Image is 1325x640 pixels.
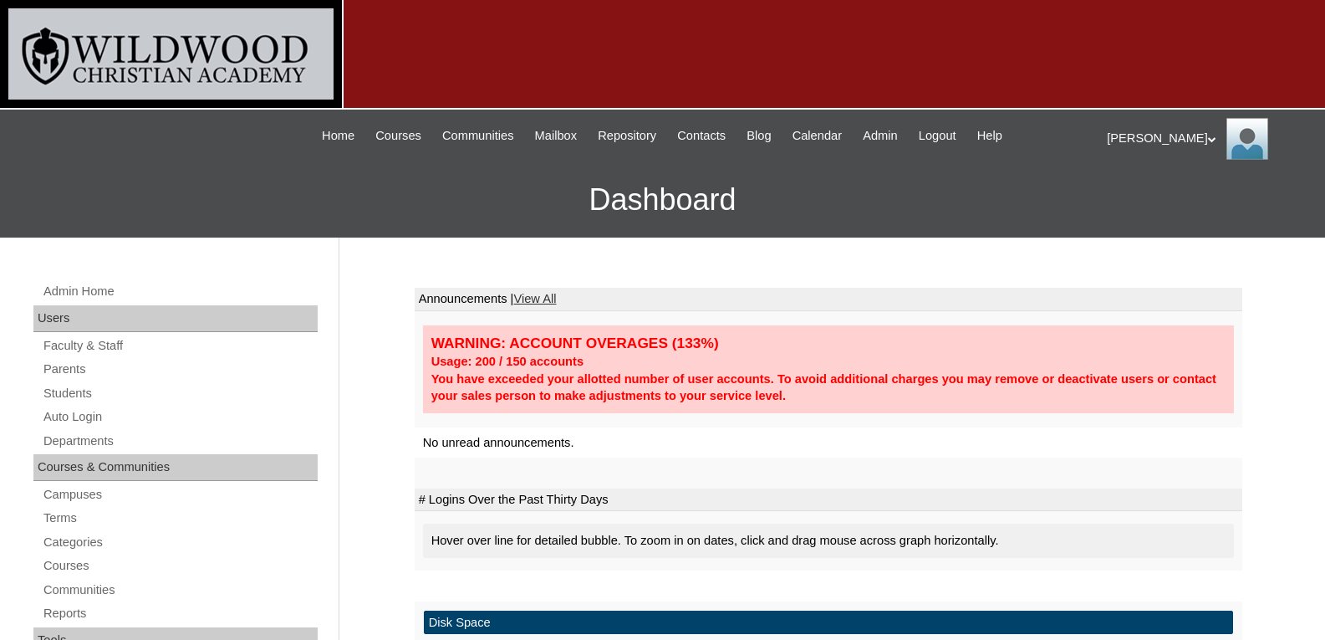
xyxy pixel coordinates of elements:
[910,126,965,146] a: Logout
[919,126,956,146] span: Logout
[415,489,1242,512] td: # Logins Over the Past Thirty Days
[747,126,771,146] span: Blog
[431,371,1226,405] div: You have exceeded your allotted number of user accounts. To avoid additional charges you may remo...
[784,126,850,146] a: Calendar
[33,305,318,332] div: Users
[589,126,665,146] a: Repository
[42,281,318,302] a: Admin Home
[431,334,1226,353] div: WARNING: ACCOUNT OVERAGES (133%)
[42,335,318,356] a: Faculty & Staff
[442,126,514,146] span: Communities
[792,126,842,146] span: Calendar
[513,292,556,305] a: View All
[424,611,1233,635] td: Disk Space
[367,126,430,146] a: Courses
[598,126,656,146] span: Repository
[42,603,318,624] a: Reports
[738,126,779,146] a: Blog
[33,454,318,481] div: Courses & Communities
[677,126,726,146] span: Contacts
[42,508,318,529] a: Terms
[527,126,586,146] a: Mailbox
[8,8,334,100] img: logo-white.png
[1226,118,1268,160] img: Jill Isaac
[969,126,1011,146] a: Help
[42,431,318,452] a: Departments
[42,556,318,576] a: Courses
[423,524,1234,558] div: Hover over line for detailed bubble. To zoom in on dates, click and drag mouse across graph horiz...
[434,126,522,146] a: Communities
[977,126,1002,146] span: Help
[854,126,906,146] a: Admin
[415,428,1242,458] td: No unread announcements.
[42,532,318,553] a: Categories
[42,383,318,404] a: Students
[313,126,363,146] a: Home
[42,484,318,505] a: Campuses
[669,126,734,146] a: Contacts
[863,126,898,146] span: Admin
[42,359,318,380] a: Parents
[375,126,421,146] span: Courses
[42,407,318,428] a: Auto Login
[322,126,354,146] span: Home
[1107,118,1308,160] div: [PERSON_NAME]
[42,580,318,601] a: Communities
[535,126,578,146] span: Mailbox
[8,162,1317,238] h3: Dashboard
[431,355,584,368] strong: Usage: 200 / 150 accounts
[415,288,1242,311] td: Announcements |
